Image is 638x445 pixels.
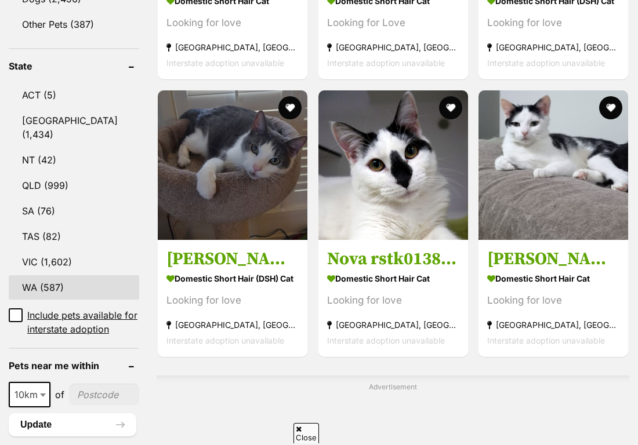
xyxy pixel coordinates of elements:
button: favourite [599,96,622,119]
span: Interstate adoption unavailable [166,58,284,68]
span: Close [293,423,319,443]
div: Looking for love [327,293,459,308]
strong: Domestic Short Hair Cat [487,270,619,287]
header: State [9,61,139,71]
h3: Nova rstk013882 [327,248,459,270]
span: 10km [10,386,49,403]
input: postcode [69,384,139,406]
strong: Domestic Short Hair Cat [327,270,459,287]
img: Olivia - Domestic Short Hair Cat [478,90,628,240]
strong: [GEOGRAPHIC_DATA], [GEOGRAPHIC_DATA] [166,39,299,55]
h3: [PERSON_NAME] [166,248,299,270]
a: SA (76) [9,199,139,223]
strong: [GEOGRAPHIC_DATA], [GEOGRAPHIC_DATA] [487,317,619,333]
a: WA (587) [9,275,139,300]
span: 10km [9,382,50,407]
a: TAS (82) [9,224,139,249]
a: [PERSON_NAME] Domestic Short Hair (DSH) Cat Looking for love [GEOGRAPHIC_DATA], [GEOGRAPHIC_DATA]... [158,239,307,357]
button: favourite [278,96,302,119]
span: Interstate adoption unavailable [487,58,605,68]
span: Include pets available for interstate adoption [27,308,139,336]
a: [PERSON_NAME] Domestic Short Hair Cat Looking for love [GEOGRAPHIC_DATA], [GEOGRAPHIC_DATA] Inter... [478,239,628,357]
header: Pets near me within [9,360,139,371]
a: Other Pets (387) [9,12,139,37]
strong: [GEOGRAPHIC_DATA], [GEOGRAPHIC_DATA] [327,317,459,333]
a: ACT (5) [9,83,139,107]
a: VIC (1,602) [9,250,139,274]
div: Looking for love [166,293,299,308]
a: NT (42) [9,148,139,172]
strong: [GEOGRAPHIC_DATA], [GEOGRAPHIC_DATA] [166,317,299,333]
span: Interstate adoption unavailable [487,335,605,345]
span: Interstate adoption unavailable [166,335,284,345]
div: Looking for love [487,293,619,308]
button: favourite [438,96,462,119]
span: Interstate adoption unavailable [327,335,445,345]
div: Looking for love [487,15,619,31]
h3: [PERSON_NAME] [487,248,619,270]
a: QLD (999) [9,173,139,198]
button: Update [9,413,136,436]
div: Looking for Love [327,15,459,31]
strong: Domestic Short Hair (DSH) Cat [166,270,299,287]
strong: [GEOGRAPHIC_DATA], [GEOGRAPHIC_DATA] [327,39,459,55]
div: Looking for love [166,15,299,31]
span: of [55,388,64,402]
img: Nova rstk013882 - Domestic Short Hair Cat [318,90,468,240]
a: Nova rstk013882 Domestic Short Hair Cat Looking for love [GEOGRAPHIC_DATA], [GEOGRAPHIC_DATA] Int... [318,239,468,357]
a: [GEOGRAPHIC_DATA] (1,434) [9,108,139,147]
a: Include pets available for interstate adoption [9,308,139,336]
span: Interstate adoption unavailable [327,58,445,68]
img: Sara - Domestic Short Hair (DSH) Cat [158,90,307,240]
strong: [GEOGRAPHIC_DATA], [GEOGRAPHIC_DATA] [487,39,619,55]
